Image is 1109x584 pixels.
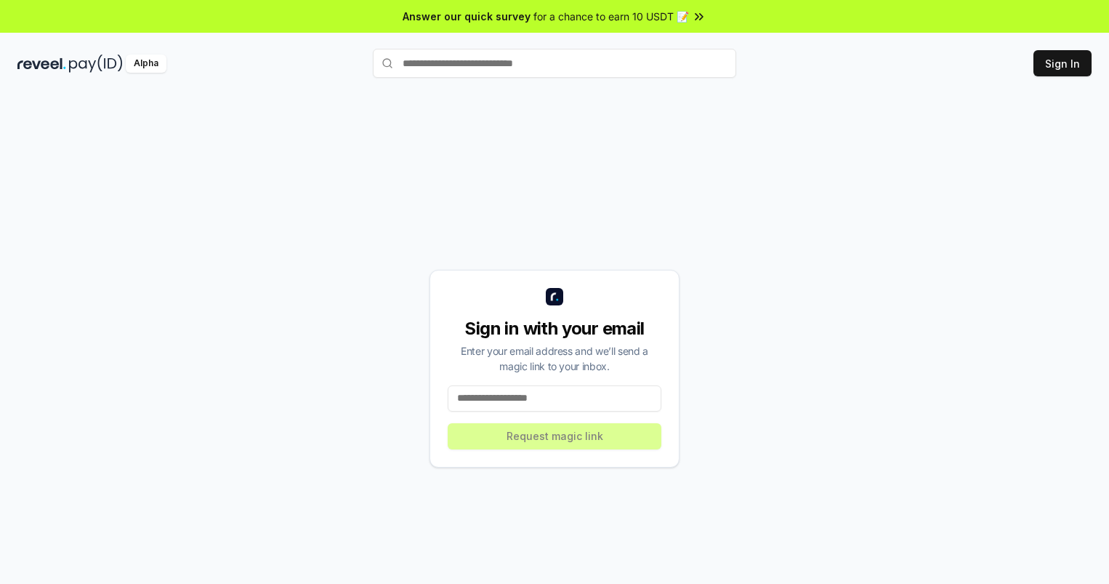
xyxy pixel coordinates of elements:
div: Sign in with your email [448,317,661,340]
img: reveel_dark [17,55,66,73]
div: Alpha [126,55,166,73]
img: pay_id [69,55,123,73]
span: Answer our quick survey [403,9,531,24]
img: logo_small [546,288,563,305]
button: Sign In [1033,50,1092,76]
div: Enter your email address and we’ll send a magic link to your inbox. [448,343,661,374]
span: for a chance to earn 10 USDT 📝 [533,9,689,24]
